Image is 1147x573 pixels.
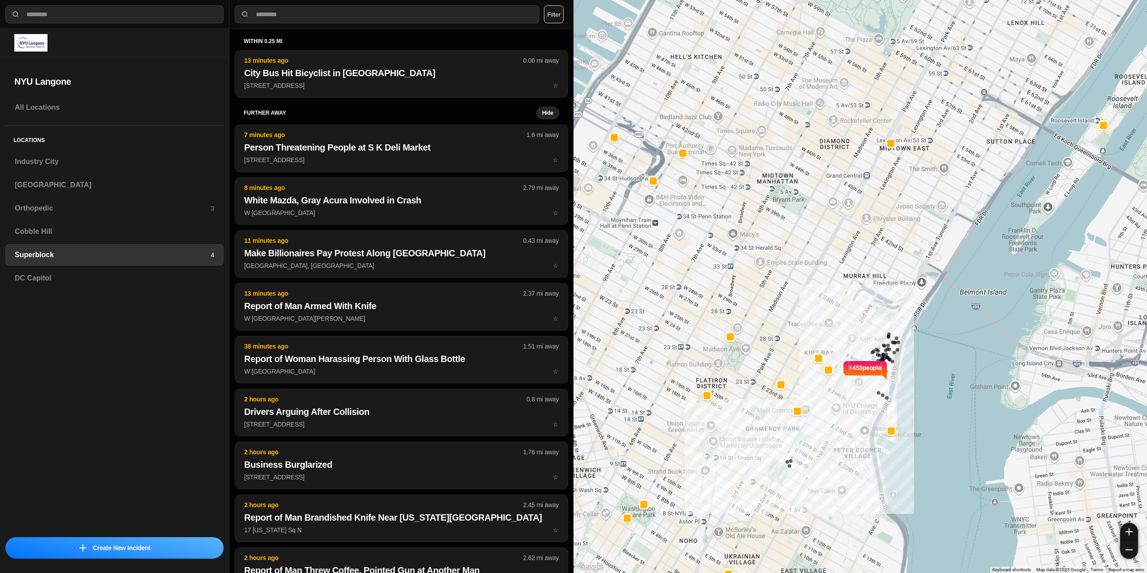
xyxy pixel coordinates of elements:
span: star [553,368,559,375]
p: W [GEOGRAPHIC_DATA] [244,208,559,217]
h2: Report of Man Brandished Knife Near [US_STATE][GEOGRAPHIC_DATA] [244,511,559,524]
h2: White Mazda, Gray Acura Involved in Crash [244,194,559,207]
span: star [553,421,559,428]
p: 13 minutes ago [244,289,523,298]
a: DC Capitol [5,267,224,289]
a: Open this area in Google Maps (opens a new window) [576,561,605,573]
h5: within 0.25 mi [244,38,559,45]
a: [GEOGRAPHIC_DATA] [5,174,224,196]
p: 3 [211,204,214,213]
span: star [553,315,559,322]
h3: Industry City [15,156,214,167]
p: 4 [211,250,214,259]
button: zoom-in [1120,523,1138,541]
a: Report a map error [1108,567,1144,572]
img: icon [79,544,86,551]
small: Hide [542,109,553,116]
p: 13 minutes ago [244,56,523,65]
button: zoom-out [1120,541,1138,559]
img: notch [842,360,849,379]
a: Terms (opens in new tab) [1091,567,1103,572]
h3: [GEOGRAPHIC_DATA] [15,180,214,190]
p: 2.45 mi away [523,500,559,509]
p: 8 minutes ago [244,183,523,192]
p: 1453 people [849,363,882,383]
span: star [553,526,559,534]
p: 38 minutes ago [244,342,523,351]
span: star [553,474,559,481]
a: 2 hours ago2.45 mi awayReport of Man Brandished Knife Near [US_STATE][GEOGRAPHIC_DATA]17 [US_STAT... [235,526,568,534]
img: notch [882,360,888,379]
span: Map data ©2025 Google [1036,567,1085,572]
a: 11 minutes ago0.43 mi awayMake Billionaires Pay Protest Along [GEOGRAPHIC_DATA][GEOGRAPHIC_DATA],... [235,262,568,269]
p: [STREET_ADDRESS] [244,81,559,90]
img: zoom-in [1125,528,1133,535]
button: 2 hours ago2.45 mi awayReport of Man Brandished Knife Near [US_STATE][GEOGRAPHIC_DATA]17 [US_STAT... [235,495,568,542]
h2: Make Billionaires Pay Protest Along [GEOGRAPHIC_DATA] [244,247,559,259]
p: 2.62 mi away [523,553,559,562]
h3: Cobble Hill [15,226,214,237]
h3: Superblock [15,250,211,260]
button: iconCreate New Incident [5,537,224,559]
p: [STREET_ADDRESS] [244,473,559,482]
a: Orthopedic3 [5,198,224,219]
h2: Business Burglarized [244,458,559,471]
button: 7 minutes ago1.6 mi awayPerson Threatening People at S K Deli Market[STREET_ADDRESS]star [235,125,568,172]
h2: Report of Woman Harassing Person With Glass Bottle [244,353,559,365]
a: Superblock4 [5,244,224,266]
button: 11 minutes ago0.43 mi awayMake Billionaires Pay Protest Along [GEOGRAPHIC_DATA][GEOGRAPHIC_DATA],... [235,230,568,278]
button: Keyboard shortcuts [992,567,1031,573]
a: 38 minutes ago1.51 mi awayReport of Woman Harassing Person With Glass BottleW [GEOGRAPHIC_DATA]star [235,367,568,375]
button: Filter [544,5,564,23]
h5: Locations [5,126,224,151]
a: 7 minutes ago1.6 mi awayPerson Threatening People at S K Deli Market[STREET_ADDRESS]star [235,156,568,164]
p: 2.37 mi away [523,289,559,298]
h2: NYU Langone [14,75,215,88]
p: [GEOGRAPHIC_DATA], [GEOGRAPHIC_DATA] [244,261,559,270]
button: 8 minutes ago2.79 mi awayWhite Mazda, Gray Acura Involved in CrashW [GEOGRAPHIC_DATA]star [235,177,568,225]
a: 2 hours ago0.8 mi awayDrivers Arguing After Collision[STREET_ADDRESS]star [235,420,568,428]
p: 17 [US_STATE] Sq N [244,526,559,534]
span: star [553,209,559,216]
a: Cobble Hill [5,221,224,242]
img: search [11,10,20,19]
span: star [553,156,559,164]
p: 7 minutes ago [244,130,526,139]
a: 8 minutes ago2.79 mi awayWhite Mazda, Gray Acura Involved in CrashW [GEOGRAPHIC_DATA]star [235,209,568,216]
button: 13 minutes ago0.06 mi awayCity Bus Hit Bicyclist in [GEOGRAPHIC_DATA][STREET_ADDRESS]star [235,50,568,98]
p: 1.51 mi away [523,342,559,351]
a: 13 minutes ago2.37 mi awayReport of Man Armed With KnifeW [GEOGRAPHIC_DATA][PERSON_NAME]star [235,315,568,322]
p: 1.6 mi away [526,130,559,139]
p: 2 hours ago [244,500,523,509]
img: logo [14,34,47,52]
a: All Locations [5,97,224,118]
button: 13 minutes ago2.37 mi awayReport of Man Armed With KnifeW [GEOGRAPHIC_DATA][PERSON_NAME]star [235,283,568,331]
button: 2 hours ago0.8 mi awayDrivers Arguing After Collision[STREET_ADDRESS]star [235,389,568,436]
p: 2 hours ago [244,448,523,457]
span: star [553,262,559,269]
span: star [553,82,559,89]
img: zoom-out [1125,546,1133,553]
button: 38 minutes ago1.51 mi awayReport of Woman Harassing Person With Glass BottleW [GEOGRAPHIC_DATA]star [235,336,568,383]
p: 2 hours ago [244,553,523,562]
p: 11 minutes ago [244,236,523,245]
h3: Orthopedic [15,203,211,214]
p: 0.43 mi away [523,236,559,245]
p: 2.79 mi away [523,183,559,192]
p: W [GEOGRAPHIC_DATA][PERSON_NAME] [244,314,559,323]
a: 2 hours ago1.76 mi awayBusiness Burglarized[STREET_ADDRESS]star [235,473,568,481]
p: Create New Incident [93,543,151,552]
h2: City Bus Hit Bicyclist in [GEOGRAPHIC_DATA] [244,67,559,79]
img: Google [576,561,605,573]
h3: All Locations [15,102,214,113]
p: [STREET_ADDRESS] [244,155,559,164]
p: 0.8 mi away [526,395,559,404]
button: Hide [536,107,559,119]
a: 13 minutes ago0.06 mi awayCity Bus Hit Bicyclist in [GEOGRAPHIC_DATA][STREET_ADDRESS]star [235,82,568,89]
img: search [241,10,250,19]
h3: DC Capitol [15,273,214,284]
button: 2 hours ago1.76 mi awayBusiness Burglarized[STREET_ADDRESS]star [235,442,568,489]
h2: Person Threatening People at S K Deli Market [244,141,559,154]
a: Industry City [5,151,224,172]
